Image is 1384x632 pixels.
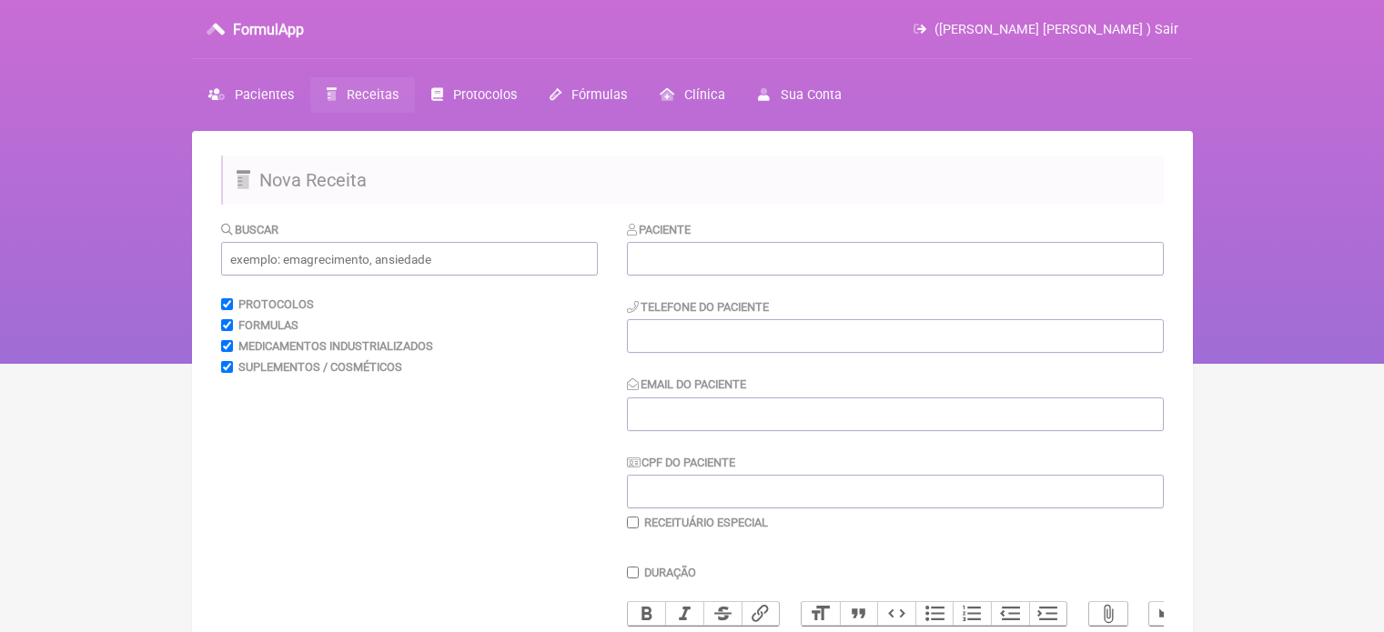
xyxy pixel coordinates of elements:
span: Pacientes [235,87,294,103]
button: Attach Files [1089,602,1127,626]
label: Telefone do Paciente [627,300,770,314]
button: Quote [840,602,878,626]
a: Receitas [310,77,415,113]
button: Bold [628,602,666,626]
label: Medicamentos Industrializados [238,339,433,353]
label: Duração [644,566,696,579]
label: CPF do Paciente [627,456,736,469]
span: Fórmulas [571,87,627,103]
button: Increase Level [1029,602,1067,626]
button: Heading [802,602,840,626]
button: Bullets [915,602,954,626]
button: Decrease Level [991,602,1029,626]
a: Protocolos [415,77,533,113]
label: Email do Paciente [627,377,747,391]
h2: Nova Receita [221,155,1164,205]
input: exemplo: emagrecimento, ansiedade [221,242,598,276]
button: Numbers [953,602,991,626]
button: Strikethrough [703,602,742,626]
a: Pacientes [192,77,310,113]
button: Code [877,602,915,626]
a: Fórmulas [533,77,643,113]
button: Link [742,602,780,626]
a: Sua Conta [742,77,857,113]
label: Protocolos [238,297,314,311]
span: Receitas [347,87,399,103]
h3: FormulApp [233,21,304,38]
label: Suplementos / Cosméticos [238,360,402,374]
span: Clínica [684,87,725,103]
button: Italic [665,602,703,626]
a: ([PERSON_NAME] [PERSON_NAME] ) Sair [914,22,1177,37]
label: Paciente [627,223,692,236]
label: Buscar [221,223,279,236]
a: Clínica [643,77,742,113]
span: Protocolos [453,87,517,103]
span: Sua Conta [781,87,842,103]
label: Receituário Especial [644,516,768,529]
span: ([PERSON_NAME] [PERSON_NAME] ) Sair [934,22,1178,37]
label: Formulas [238,318,298,332]
button: Undo [1149,602,1187,626]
